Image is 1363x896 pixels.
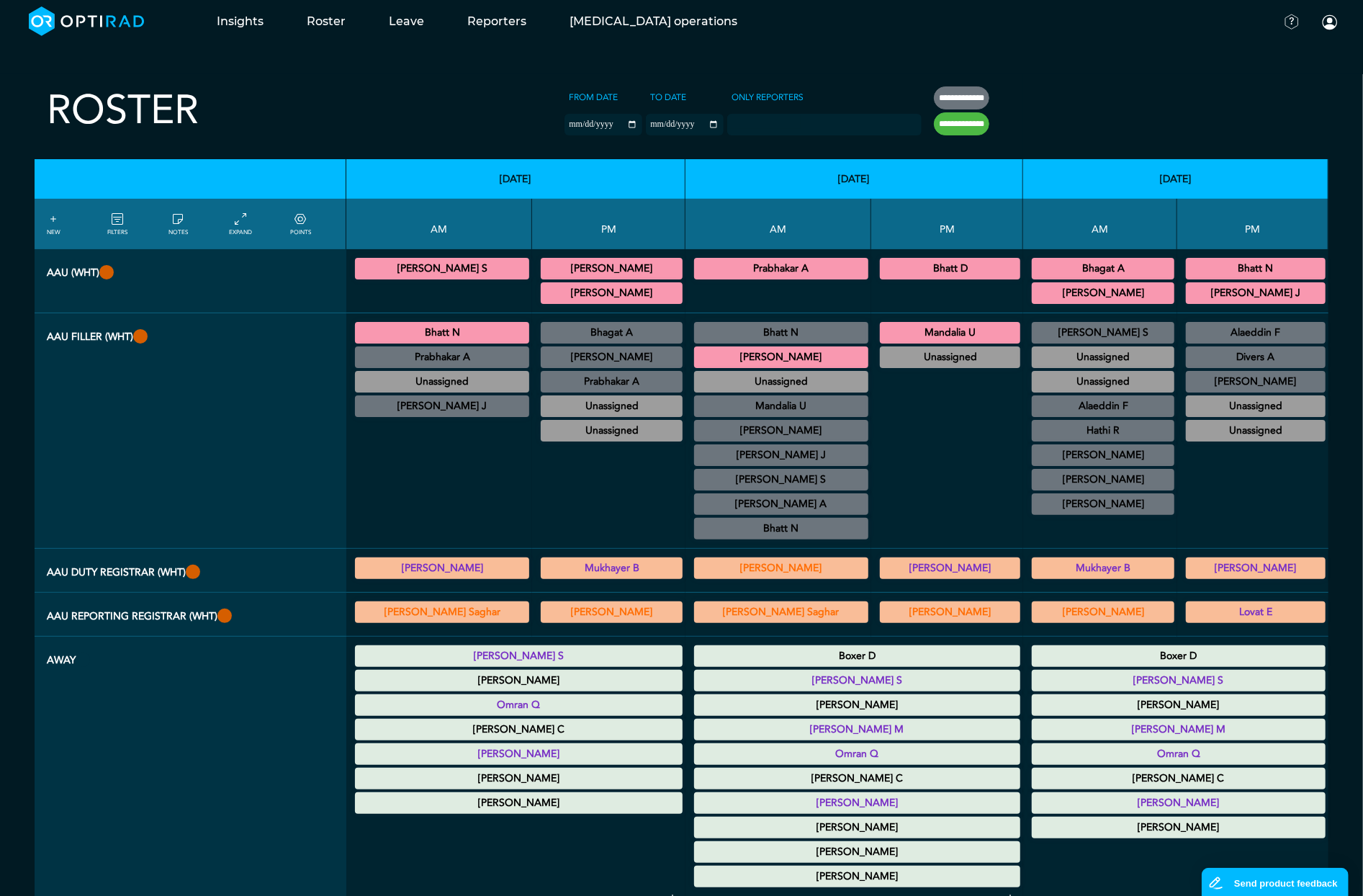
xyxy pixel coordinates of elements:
summary: [PERSON_NAME] C [696,770,1019,787]
div: CT Trauma & Urgent/MRI Trauma & Urgent 13:30 - 18:30 [1186,420,1326,442]
summary: Unassigned [1188,422,1323,439]
summary: Boxer D [1034,648,1323,665]
div: Other Leave (pm) 12:00 - 23:59 [694,866,1021,887]
summary: Unassigned [543,398,680,415]
div: Breast 08:00 - 11:00 [1032,322,1174,344]
summary: Prabhakar A [357,349,527,366]
summary: [PERSON_NAME] S [357,260,527,277]
th: AAU Reporting Registrar (WHT) [35,593,346,637]
div: CT Trauma & Urgent/MRI Trauma & Urgent 13:30 - 18:30 [541,420,682,442]
summary: Bhatt N [696,324,866,341]
div: CT Trauma & Urgent/MRI Trauma & Urgent 13:30 - 18:30 [541,282,682,304]
summary: Divers A [1188,349,1323,366]
summary: Alaeddin F [1034,398,1172,415]
div: Other Leave 00:00 - 23:59 [355,792,683,814]
summary: Hathi R [1034,422,1172,439]
summary: Unassigned [696,373,866,390]
th: AM [346,199,532,249]
div: CT Trauma & Urgent/MRI Trauma & Urgent 08:30 - 13:30 [694,258,868,279]
summary: Mandalia U [696,398,866,415]
div: Other Leave 00:00 - 23:59 [694,841,1021,863]
div: Exact role to be defined 13:30 - 18:30 [541,557,682,579]
div: Annual Leave 00:00 - 23:59 [355,719,683,740]
div: CT Interventional MSK 11:00 - 12:00 [694,518,868,539]
div: Reporting Reg 08:30 - 13:30 [694,601,868,623]
div: Annual Leave 00:00 - 23:59 [355,768,683,789]
summary: [PERSON_NAME] Saghar [357,604,527,621]
div: MRI Urology 08:30 - 12:30 [355,346,529,368]
summary: Unassigned [357,373,527,390]
div: Reporting reg 13:30 - 17:30 [541,601,682,623]
summary: Prabhakar A [543,373,680,390]
div: CT Trauma & Urgent/MRI Trauma & Urgent 08:30 - 13:30 [1032,346,1174,368]
summary: [PERSON_NAME] [696,819,1019,836]
div: Various levels of experience 08:30 - 13:30 [694,557,868,579]
a: FILTERS [107,211,127,237]
summary: Bhatt D [882,260,1018,277]
div: Exact role to be defined 13:30 - 18:30 [1186,557,1326,579]
div: Annual Leave 00:00 - 23:59 [694,768,1021,789]
div: Exact role to be defined 13:30 - 18:30 [880,557,1020,579]
div: Other Leave 00:00 - 23:59 [1032,817,1326,838]
div: General CT/General MRI/General XR 13:30 - 18:30 [1186,371,1326,393]
summary: Unassigned [1034,373,1172,390]
summary: [PERSON_NAME] [357,672,680,689]
summary: Alaeddin F [1188,324,1323,341]
th: PM [871,199,1023,249]
div: Maternity Leave 00:00 - 23:59 [694,694,1021,716]
th: AM [1023,199,1177,249]
summary: [PERSON_NAME] [1034,496,1172,513]
div: CT Trauma & Urgent/MRI Trauma & Urgent 08:30 - 13:30 [355,371,529,393]
summary: [PERSON_NAME] [1188,373,1323,390]
summary: [PERSON_NAME] [543,349,680,366]
div: Study Leave 00:00 - 23:59 [1032,719,1326,740]
div: General CT/General MRI/General XR 11:30 - 13:30 [355,395,529,417]
th: [DATE] [346,159,685,199]
div: CT Trauma & Urgent/MRI Trauma & Urgent 08:30 - 13:30 [694,346,868,368]
summary: Omran Q [696,745,1019,763]
div: CT Trauma & Urgent/MRI Trauma & Urgent 13:30 - 18:30 [1186,395,1326,417]
div: CT Trauma & Urgent/MRI Trauma & Urgent 13:30 - 18:30 [1186,282,1326,304]
div: Study Leave 00:00 - 23:59 [355,694,683,716]
div: CT Trauma & Urgent/MRI Trauma & Urgent 08:30 - 13:30 [355,322,529,344]
summary: [PERSON_NAME] [357,745,680,763]
summary: [PERSON_NAME] [696,794,1019,812]
summary: [PERSON_NAME] J [1188,285,1323,302]
div: Study Leave 00:00 - 23:59 [355,645,683,667]
div: Annual Leave 00:00 - 23:59 [1032,768,1326,789]
summary: [PERSON_NAME] S [1034,672,1323,689]
summary: Unassigned [1034,349,1172,366]
div: US Head & Neck/US Interventional H&N 09:15 - 12:15 [694,420,868,442]
summary: [PERSON_NAME] S [696,672,1019,689]
div: CT Trauma & Urgent/MRI Trauma & Urgent 13:30 - 18:30 [541,346,682,368]
th: AAU (WHT) [35,249,346,313]
div: Various levels of experience 08:30 - 13:30 [1032,557,1174,579]
div: CT Trauma & Urgent/MRI Trauma & Urgent 13:30 - 18:30 [880,258,1020,279]
div: Reporting Reg 08:30 - 13:30 [1032,601,1174,623]
div: CT Trauma & Urgent/MRI Trauma & Urgent 09:30 - 13:00 [1032,395,1174,417]
summary: [PERSON_NAME] [696,560,866,577]
div: General CT/General MRI/General XR 10:00 - 12:30 [1032,469,1174,490]
th: PM [1177,199,1328,249]
input: null [729,116,801,129]
div: Annual Leave 00:00 - 23:59 [694,817,1021,838]
label: Only Reporters [727,86,808,108]
th: AAU FILLER (WHT) [35,313,346,549]
h2: Roster [47,86,199,135]
div: CT Trauma & Urgent/MRI Trauma & Urgent 08:30 - 13:30 [1032,282,1174,304]
div: Maternity Leave 00:00 - 23:59 [355,670,683,691]
summary: [PERSON_NAME] C [1034,770,1323,787]
summary: [PERSON_NAME] [696,868,1019,885]
div: Study Leave 00:00 - 23:59 [694,719,1021,740]
a: show/hide notes [168,211,188,237]
div: CT Trauma & Urgent/MRI Trauma & Urgent 13:30 - 18:30 [880,346,1020,368]
summary: [PERSON_NAME] [1034,604,1172,621]
div: Study Leave 00:00 - 23:59 [694,670,1021,691]
summary: Bhatt N [696,520,866,537]
summary: [PERSON_NAME] [1034,819,1323,836]
div: CT Trauma & Urgent/MRI Trauma & Urgent 13:30 - 18:30 [1186,258,1326,279]
summary: Omran Q [1034,745,1323,763]
summary: Unassigned [882,349,1018,366]
div: US General Paediatric 09:30 - 13:00 [1032,420,1174,442]
summary: Bhagat A [1034,260,1172,277]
